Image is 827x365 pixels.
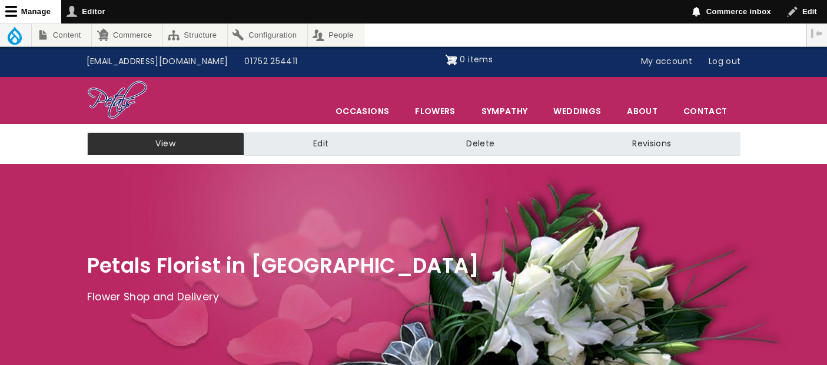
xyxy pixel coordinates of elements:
a: People [308,24,364,46]
span: Weddings [541,99,613,123]
span: Occasions [323,99,401,123]
a: My account [633,51,701,73]
a: Configuration [228,24,307,46]
a: Content [32,24,91,46]
p: Flower Shop and Delivery [87,289,740,306]
a: 01752 254411 [236,51,305,73]
a: Sympathy [469,99,540,123]
a: [EMAIL_ADDRESS][DOMAIN_NAME] [78,51,237,73]
img: Home [87,80,148,121]
img: Shopping cart [446,51,457,69]
span: Petals Florist in [GEOGRAPHIC_DATA] [87,251,480,280]
span: 0 items [460,53,492,65]
a: Flowers [403,99,467,123]
a: About [615,99,670,123]
a: View [87,132,244,156]
a: Shopping cart 0 items [446,51,493,69]
a: Edit [244,132,397,156]
a: Delete [397,132,563,156]
a: Commerce [92,24,162,46]
a: Log out [700,51,749,73]
nav: Tabs [78,132,749,156]
button: Vertical orientation [807,24,827,43]
a: Contact [671,99,739,123]
a: Revisions [563,132,740,156]
a: Structure [163,24,227,46]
